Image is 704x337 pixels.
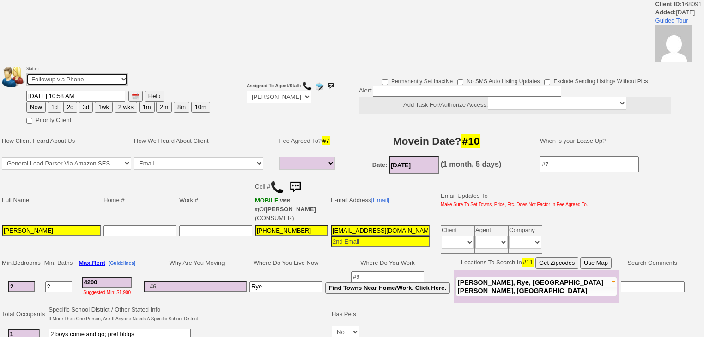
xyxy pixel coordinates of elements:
button: 2m [156,102,172,113]
nobr: Locations To Search In [461,259,612,266]
b: [PERSON_NAME] [600,89,662,104]
font: MOBILE [255,197,279,204]
font: [DATE] [0,9,16,14]
b: AT&T Wireless [255,197,291,213]
td: Agent [475,226,509,235]
span: #11 [522,258,534,267]
button: 10m [191,102,210,113]
b: Performed By: [600,109,632,114]
td: Email Updates To [434,177,589,224]
input: #1 [8,281,35,292]
button: 1d [48,102,61,113]
input: Priority Client [26,118,32,124]
b: [PERSON_NAME] [600,22,662,37]
td: When is your Lease Up? [531,127,687,155]
b: Performed By: [600,56,632,61]
button: Help [145,91,164,102]
b: Performed By: [600,126,632,131]
b: Date: [372,161,388,168]
i: [PERSON_NAME] Sent Email: Sincerely, [PERSON_NAME] Real Estate Salesperson Home Sweet Home Proper... [37,56,584,72]
input: #7 [540,156,639,172]
img: people.png [2,67,30,87]
b: Performed By: [600,74,632,79]
td: Full Name [0,177,102,224]
td: Home # [102,177,178,224]
td: Search Comments [619,256,686,270]
button: 2 wks [115,102,137,113]
td: Fee Agreed To? [278,127,339,155]
font: Status: [26,66,128,83]
b: [PERSON_NAME] [266,206,316,213]
a: Guided Tour [655,17,688,24]
span: Bedrooms [13,259,41,266]
button: Get Zipcodes [535,257,578,269]
i: [PERSON_NAME] Sent Email: Sincerely, [PERSON_NAME] Real Estate Salesperson Home Sweet Home Proper... [37,109,584,125]
img: call.png [303,81,312,91]
b: Performed By: [600,91,632,96]
td: Min. Baths [43,256,74,270]
p: sent rental appl and listings; might want to meet [DATE] [37,13,236,24]
button: 2d [63,102,77,113]
font: [ ] [674,15,690,20]
b: [PERSON_NAME] [600,106,662,122]
input: #6 [144,281,247,292]
font: [ ] [663,15,674,20]
font: Suggested Min: $1,900 [83,290,131,295]
img: [calendar icon] [132,93,139,100]
b: Client ID: [655,0,682,7]
img: sms.png [326,81,335,91]
i: Changes Made: [DATE] 10:58:00 (Originally: [DATE] 10:10:00) [37,38,253,55]
font: If More Then One Person, Ask If Anyone Needs A Specific School District [49,316,198,321]
td: Cell # Of (CONSUMER) [254,177,329,224]
td: Company [509,226,542,235]
center: Add Task For/Authorize Access: [359,97,671,114]
b: [DATE] [0,0,25,14]
a: Disable Client Notes [636,0,691,7]
b: Status Timestamp: [37,47,103,55]
td: Client [441,226,475,235]
img: sms.png [286,178,304,196]
a: Edit [664,15,672,20]
a: View Property [137,109,183,116]
b: [PERSON_NAME] [600,54,662,69]
b: [Guidelines] [109,261,135,266]
a: View Property [137,91,183,99]
td: Work # [178,177,254,224]
span: Rent [92,259,105,266]
input: #8 [249,281,322,292]
b: Performed By: [600,24,632,29]
b: Performed By: [600,38,632,43]
a: Delete [675,15,689,20]
button: [PERSON_NAME], Rye, [GEOGRAPHIC_DATA][PERSON_NAME], [GEOGRAPHIC_DATA] [455,277,617,296]
b: Assigned To Agent/Staff: [247,83,301,88]
font: Make Sure To Set Towns, Price, Etc. Does Not Factor In Fee Agreed To. [441,202,588,207]
input: Exclude Sending Listings Without Pics [544,79,550,85]
button: 1wk [95,102,113,113]
div: Alert: [359,86,671,114]
td: Min. [0,256,43,270]
b: [PERSON_NAME] [600,36,662,51]
b: Max. [79,259,105,266]
h3: Movein Date? [344,133,529,149]
b: Added: [655,9,676,16]
a: View Property [137,74,183,81]
img: call.png [270,180,284,194]
td: Has Pets [330,304,361,325]
input: #3 [82,277,132,288]
b: [PERSON_NAME] [600,124,662,139]
i: [PERSON_NAME] Sent Email: Sincerely, [PERSON_NAME] Real Estate Salesperson Home Sweet Home Proper... [37,74,584,90]
input: 1st Email - Question #0 [331,225,430,236]
label: Permanently Set Inactive [382,75,453,86]
a: [Email] [371,196,389,203]
td: How We Heard About Client [133,127,274,155]
b: Rent Range: [37,135,80,142]
input: 2nd Email [331,236,430,247]
td: How Client Heard About Us [0,127,133,155]
b: (1 month, 5 days) [441,160,502,168]
input: #9 [351,271,424,282]
a: View Property [137,56,183,64]
span: #10 [461,134,481,148]
button: 1m [139,102,155,113]
button: 3d [79,102,93,113]
b: [PERSON_NAME] [600,15,662,23]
